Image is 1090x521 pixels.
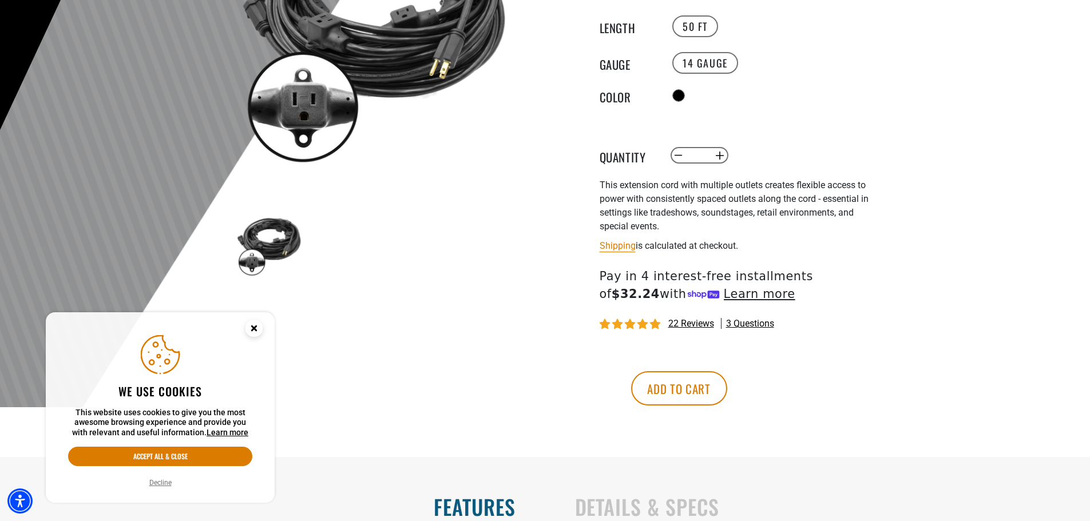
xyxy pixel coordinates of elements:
[600,238,880,253] div: is calculated at checkout.
[600,319,663,330] span: 4.95 stars
[672,52,738,74] label: 14 Gauge
[600,55,657,70] legend: Gauge
[68,447,252,466] button: Accept all & close
[68,384,252,399] h2: We use cookies
[46,312,275,503] aside: Cookie Consent
[24,495,516,519] h2: Features
[7,488,33,514] div: Accessibility Menu
[726,317,774,330] span: 3 questions
[146,477,175,488] button: Decline
[600,88,657,103] legend: Color
[631,371,727,405] button: Add to cart
[575,495,1067,519] h2: Details & Specs
[672,15,718,37] label: 50 FT
[600,180,869,232] span: This extension cord with multiple outlets creates flexible access to power with consistently spac...
[600,240,636,251] a: Shipping
[236,212,302,278] img: black
[207,428,248,437] a: This website uses cookies to give you the most awesome browsing experience and provide you with r...
[68,408,252,438] p: This website uses cookies to give you the most awesome browsing experience and provide you with r...
[233,312,275,348] button: Close this option
[668,318,714,329] span: 22 reviews
[600,19,657,34] legend: Length
[600,148,657,163] label: Quantity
